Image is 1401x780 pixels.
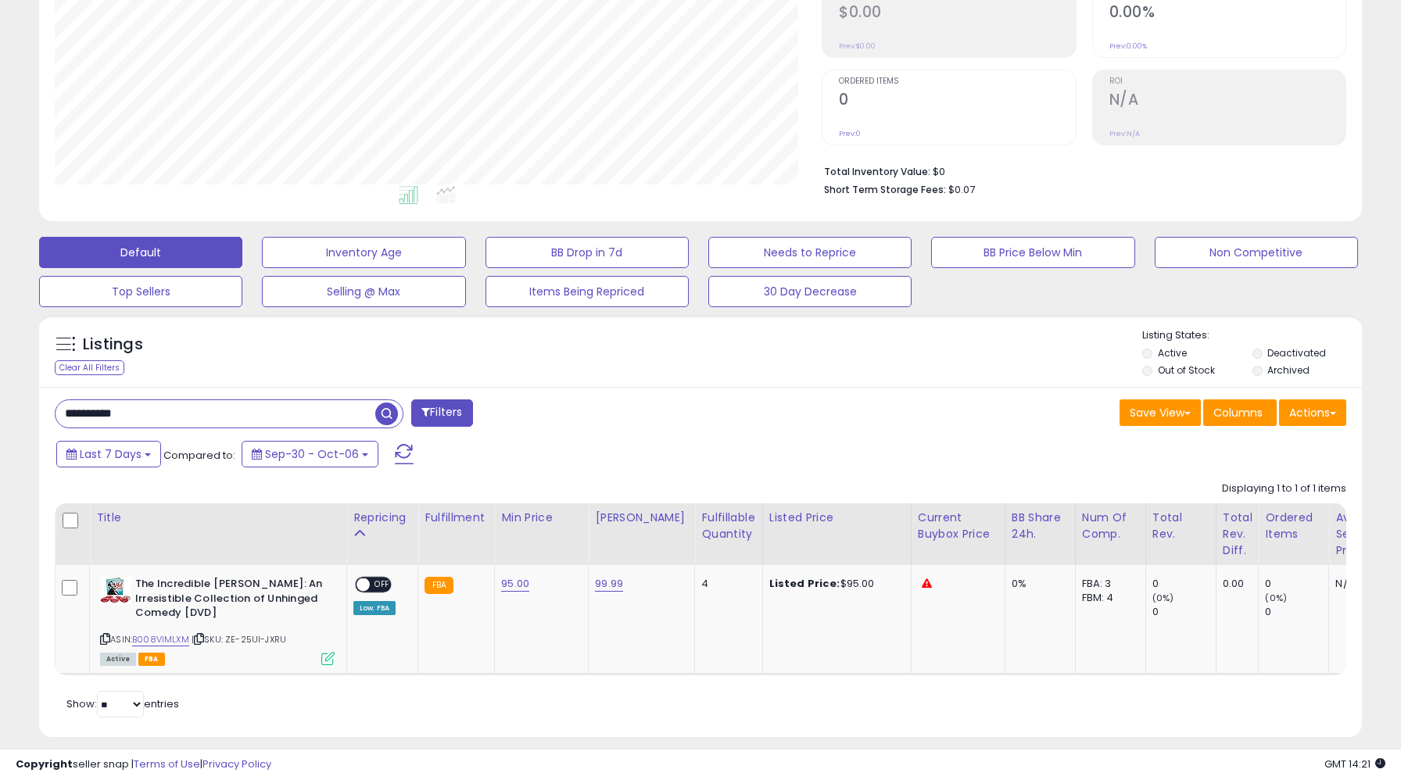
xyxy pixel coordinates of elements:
h5: Listings [83,334,143,356]
button: Selling @ Max [262,276,465,307]
button: Needs to Reprice [708,237,912,268]
div: Displaying 1 to 1 of 1 items [1222,481,1346,496]
span: $0.07 [948,182,975,197]
a: 99.99 [595,576,623,592]
small: Prev: N/A [1109,129,1140,138]
div: [PERSON_NAME] [595,510,688,526]
div: Min Price [501,510,582,526]
button: BB Drop in 7d [486,237,689,268]
span: | SKU: ZE-25UI-JXRU [192,633,286,646]
b: Total Inventory Value: [824,165,930,178]
div: N/A [1335,577,1387,591]
span: Last 7 Days [80,446,142,462]
small: (0%) [1152,592,1174,604]
div: Repricing [353,510,411,526]
div: Num of Comp. [1082,510,1139,542]
p: Listing States: [1142,328,1362,343]
button: Filters [411,399,472,427]
h2: $0.00 [839,3,1075,24]
button: BB Price Below Min [931,237,1134,268]
button: Columns [1203,399,1277,426]
li: $0 [824,161,1335,180]
a: 95.00 [501,576,529,592]
h2: 0.00% [1109,3,1345,24]
button: Save View [1120,399,1201,426]
button: 30 Day Decrease [708,276,912,307]
label: Active [1158,346,1187,360]
span: Sep-30 - Oct-06 [265,446,359,462]
div: Total Rev. Diff. [1223,510,1252,559]
button: Items Being Repriced [486,276,689,307]
b: Short Term Storage Fees: [824,183,946,196]
span: Compared to: [163,448,235,463]
div: Listed Price [769,510,905,526]
div: 0% [1012,577,1063,591]
span: All listings currently available for purchase on Amazon [100,653,136,666]
div: Avg Selling Price [1335,510,1392,559]
button: Non Competitive [1155,237,1358,268]
small: (0%) [1265,592,1287,604]
span: OFF [370,578,395,592]
div: FBM: 4 [1082,591,1134,605]
button: Sep-30 - Oct-06 [242,441,378,467]
div: Clear All Filters [55,360,124,375]
b: The Incredible [PERSON_NAME]: An Irresistible Collection of Unhinged Comedy [DVD] [135,577,325,624]
div: FBA: 3 [1082,577,1134,591]
label: Out of Stock [1158,363,1215,377]
div: BB Share 24h. [1012,510,1069,542]
div: Fulfillment [425,510,488,526]
div: 0 [1265,577,1328,591]
b: Listed Price: [769,576,840,591]
span: Columns [1213,405,1263,420]
div: seller snap | | [16,757,271,772]
div: 0 [1152,605,1216,619]
small: Prev: $0.00 [839,41,876,51]
div: Total Rev. [1152,510,1209,542]
button: Default [39,237,242,268]
button: Inventory Age [262,237,465,268]
small: Prev: 0 [839,129,861,138]
div: $95.00 [769,577,899,591]
span: Show: entries [66,696,179,711]
label: Deactivated [1267,346,1326,360]
strong: Copyright [16,757,73,771]
h2: N/A [1109,91,1345,112]
small: Prev: 0.00% [1109,41,1147,51]
img: 51AtS8nTiaL._SL40_.jpg [100,577,131,604]
a: B008VIMLXM [132,633,189,646]
button: Last 7 Days [56,441,161,467]
span: ROI [1109,77,1345,86]
div: Fulfillable Quantity [701,510,755,542]
span: Ordered Items [839,77,1075,86]
div: Low. FBA [353,601,396,615]
div: Ordered Items [1265,510,1322,542]
div: Current Buybox Price [918,510,998,542]
small: FBA [425,577,453,594]
div: 4 [701,577,750,591]
button: Actions [1279,399,1346,426]
div: 0 [1265,605,1328,619]
div: ASIN: [100,577,335,664]
span: FBA [138,653,165,666]
div: Title [96,510,340,526]
div: 0 [1152,577,1216,591]
h2: 0 [839,91,1075,112]
div: 0.00 [1223,577,1247,591]
span: 2025-10-14 14:21 GMT [1324,757,1385,771]
button: Top Sellers [39,276,242,307]
label: Archived [1267,363,1310,377]
a: Privacy Policy [202,757,271,771]
a: Terms of Use [134,757,200,771]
